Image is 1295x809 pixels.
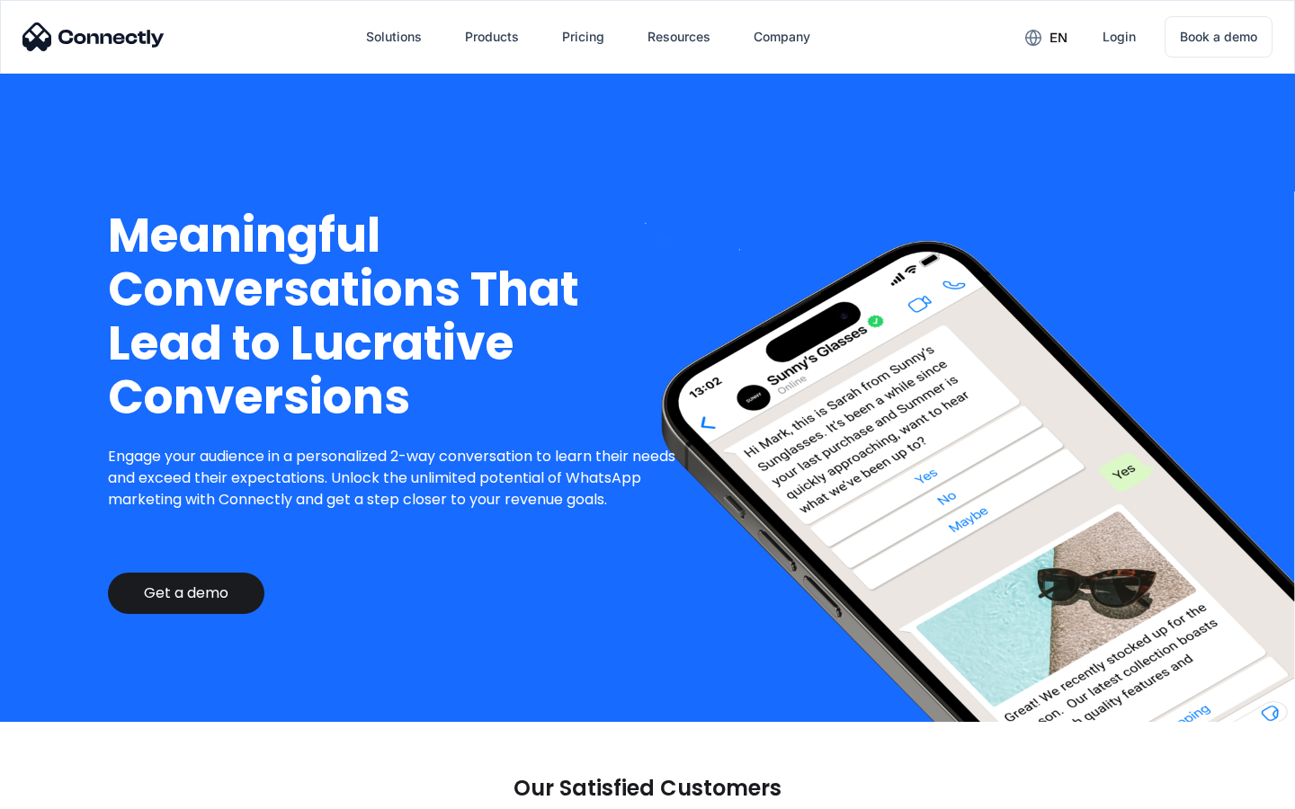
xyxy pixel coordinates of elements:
a: Pricing [548,15,619,58]
div: en [1049,25,1067,50]
a: Book a demo [1165,16,1273,58]
div: Company [754,24,810,49]
ul: Language list [36,778,108,803]
div: Resources [647,24,710,49]
h1: Meaningful Conversations That Lead to Lucrative Conversions [108,209,690,424]
a: Get a demo [108,573,264,614]
aside: Language selected: English [18,778,108,803]
div: Login [1103,24,1136,49]
div: Pricing [562,24,604,49]
div: Solutions [366,24,422,49]
a: Login [1088,15,1150,58]
img: Connectly Logo [22,22,165,51]
p: Engage your audience in a personalized 2-way conversation to learn their needs and exceed their e... [108,446,690,511]
div: Products [465,24,519,49]
div: Get a demo [144,584,228,602]
p: Our Satisfied Customers [514,776,781,801]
